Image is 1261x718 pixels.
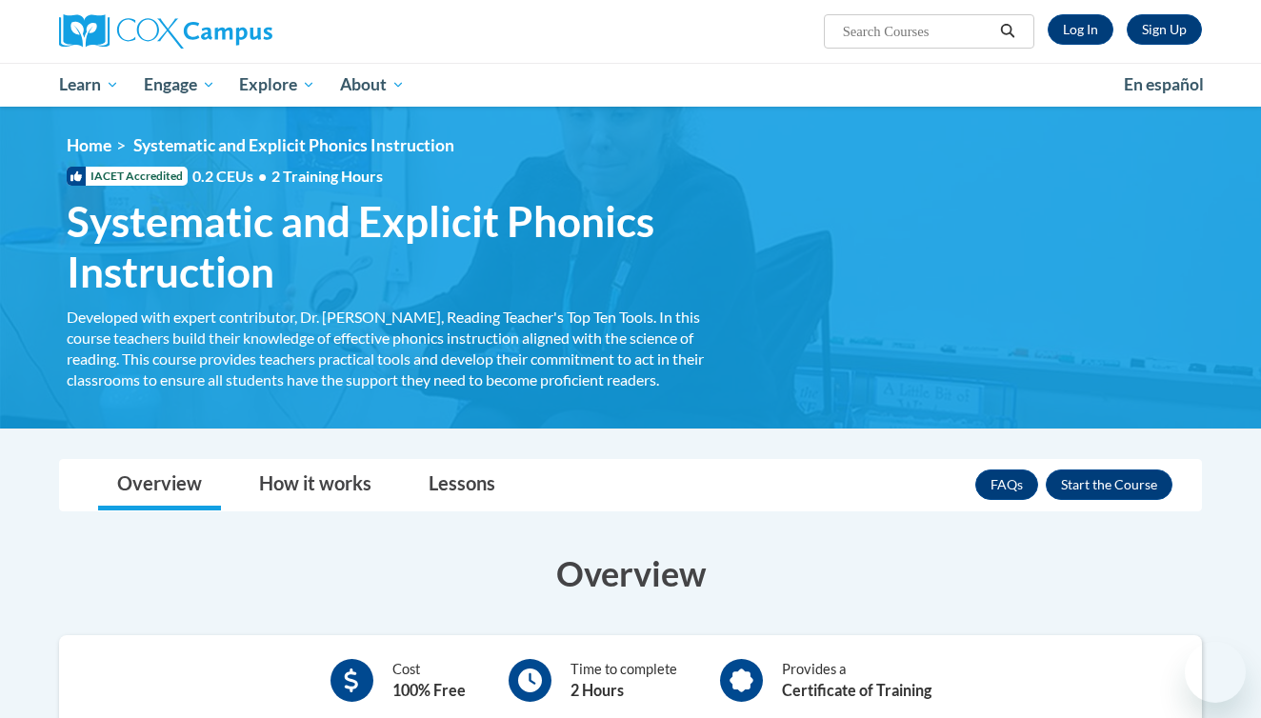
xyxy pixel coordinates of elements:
[67,307,724,390] div: Developed with expert contributor, Dr. [PERSON_NAME], Reading Teacher's Top Ten Tools. In this co...
[1046,469,1172,500] button: Enroll
[392,681,466,699] b: 100% Free
[271,167,383,185] span: 2 Training Hours
[59,14,272,49] img: Cox Campus
[782,681,931,699] b: Certificate of Training
[240,460,390,510] a: How it works
[59,549,1202,597] h3: Overview
[131,63,228,107] a: Engage
[340,73,405,96] span: About
[410,460,514,510] a: Lessons
[133,135,454,155] span: Systematic and Explicit Phonics Instruction
[239,73,315,96] span: Explore
[192,166,383,187] span: 0.2 CEUs
[975,469,1038,500] a: FAQs
[47,63,131,107] a: Learn
[227,63,328,107] a: Explore
[1048,14,1113,45] a: Log In
[1185,642,1246,703] iframe: Button to launch messaging window
[144,73,215,96] span: Engage
[328,63,417,107] a: About
[841,20,993,43] input: Search Courses
[1111,65,1216,105] a: En español
[59,14,421,49] a: Cox Campus
[67,167,188,186] span: IACET Accredited
[98,460,221,510] a: Overview
[67,135,111,155] a: Home
[782,659,931,702] div: Provides a
[1124,74,1204,94] span: En español
[1127,14,1202,45] a: Register
[59,73,119,96] span: Learn
[570,681,624,699] b: 2 Hours
[993,20,1022,43] button: Search
[392,659,466,702] div: Cost
[570,659,677,702] div: Time to complete
[30,63,1231,107] div: Main menu
[67,196,724,297] span: Systematic and Explicit Phonics Instruction
[258,167,267,185] span: •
